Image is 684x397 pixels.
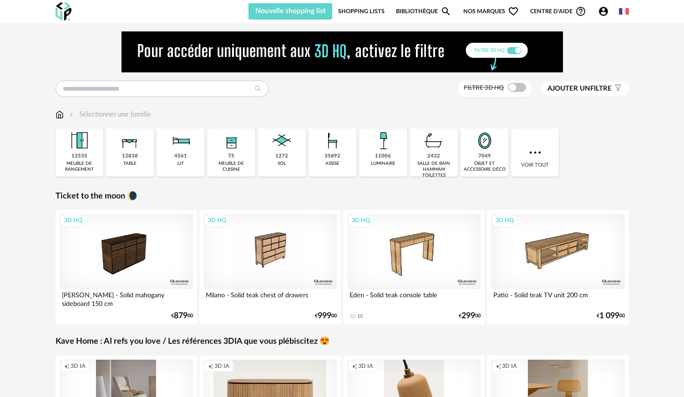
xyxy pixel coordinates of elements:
div: 10 [357,313,363,320]
span: 299 [461,313,475,319]
div: € 00 [459,313,481,319]
span: 3D IA [71,362,86,370]
div: lit [177,161,184,167]
span: Heart Outline icon [508,6,519,17]
img: svg+xml;base64,PHN2ZyB3aWR0aD0iMTYiIGhlaWdodD0iMTciIHZpZXdCb3g9IjAgMCAxNiAxNyIgZmlsbD0ibm9uZSIgeG... [56,109,64,120]
div: 3D HQ [491,214,518,226]
div: 7049 [478,153,491,160]
a: Shopping Lists [338,3,385,20]
div: 2432 [427,153,440,160]
a: BibliothèqueMagnify icon [396,3,451,20]
div: meuble de cuisine [210,161,252,173]
span: Creation icon [352,362,357,370]
div: objet et accessoire déco [463,161,506,173]
img: Meuble%20de%20rangement.png [67,128,91,153]
div: Voir tout [511,128,559,177]
span: Help Circle Outline icon [575,6,586,17]
div: 4561 [174,153,187,160]
div: 12838 [122,153,138,160]
img: Table.png [117,128,142,153]
a: 3D HQ Milano - Solid teak chest of drawers €99900 [199,210,341,324]
img: OXP [56,2,71,21]
img: more.7b13dc1.svg [527,144,543,161]
span: 3D IA [214,362,229,370]
div: Sélectionner une famille [68,109,151,120]
div: sol [278,161,286,167]
div: 75 [228,153,234,160]
span: Filter icon [612,84,622,93]
div: [PERSON_NAME] - Solid mahogany sideboard 150 cm [60,289,193,307]
a: 3D HQ [PERSON_NAME] - Solid mahogany sideboard 150 cm €87900 [56,210,198,324]
img: Luminaire.png [371,128,395,153]
img: Miroir.png [472,128,497,153]
span: 3D IA [358,362,373,370]
div: 3D HQ [60,214,86,226]
span: Creation icon [496,362,501,370]
span: 999 [318,313,331,319]
div: € 00 [597,313,625,319]
img: Sol.png [269,128,294,153]
a: Ticket to the moon 🌘 [56,191,137,202]
div: 11006 [375,153,391,160]
img: Rangement.png [219,128,243,153]
img: svg+xml;base64,PHN2ZyB3aWR0aD0iMTYiIGhlaWdodD0iMTYiIHZpZXdCb3g9IjAgMCAxNiAxNiIgZmlsbD0ibm9uZSIgeG... [68,109,75,120]
div: 3D HQ [204,214,230,226]
span: 1 099 [599,313,619,319]
span: Creation icon [64,362,70,370]
div: Milano - Solid teak chest of drawers [203,289,337,307]
div: € 00 [315,313,337,319]
div: assise [325,161,339,167]
div: 35892 [324,153,340,160]
div: salle de bain hammam toilettes [413,161,455,178]
span: Account Circle icon [598,6,613,17]
span: filtre [547,84,612,93]
button: Nouvelle shopping list [248,3,333,20]
a: Kave Home : AI refs you love / Les références 3DIA que vous plébiscitez 😍 [56,336,329,347]
span: Magnify icon [441,6,451,17]
div: 12535 [71,153,87,160]
a: 3D HQ Eden - Solid teak console table 10 €29900 [343,210,485,324]
span: Filtre 3D HQ [464,85,504,91]
span: 879 [174,313,187,319]
a: 3D HQ Patio - Solid teak TV unit 200 cm €1 09900 [487,210,629,324]
img: Salle%20de%20bain.png [421,128,446,153]
button: Ajouter unfiltre Filter icon [541,81,629,96]
div: luminaire [371,161,395,167]
img: Assise.png [320,128,345,153]
span: Centre d'aideHelp Circle Outline icon [530,6,586,17]
span: Account Circle icon [598,6,609,17]
div: Eden - Solid teak console table [347,289,481,307]
span: 3D IA [502,362,517,370]
img: fr [619,6,629,16]
span: Nos marques [463,3,519,20]
div: 3D HQ [348,214,374,226]
span: Ajouter un [547,85,590,92]
div: € 00 [171,313,193,319]
div: table [123,161,137,167]
span: Nouvelle shopping list [255,7,326,15]
img: Literie.png [168,128,193,153]
div: 1272 [275,153,288,160]
div: meuble de rangement [58,161,101,173]
div: Patio - Solid teak TV unit 200 cm [491,289,625,307]
span: Creation icon [208,362,213,370]
img: NEW%20NEW%20HQ%20NEW_V1.gif [122,31,563,72]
